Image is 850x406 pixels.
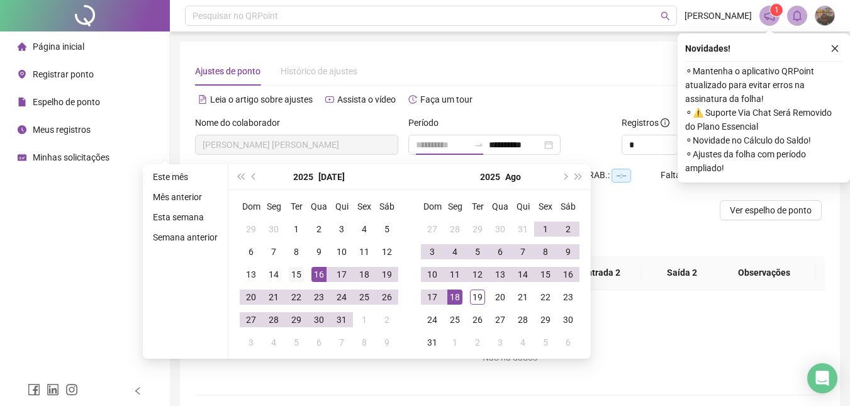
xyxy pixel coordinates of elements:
td: 2025-07-06 [240,240,262,263]
td: 2025-07-10 [330,240,353,263]
span: home [18,42,26,51]
div: 29 [243,222,259,237]
div: 25 [357,290,372,305]
td: 2025-08-22 [534,286,557,308]
th: Qui [512,195,534,218]
li: Semana anterior [148,230,223,245]
td: 2025-07-02 [308,218,330,240]
li: Este mês [148,169,223,184]
td: 2025-07-12 [376,240,398,263]
span: [PERSON_NAME] [685,9,752,23]
td: 2025-07-30 [489,218,512,240]
td: 2025-07-13 [240,263,262,286]
td: 2025-07-07 [262,240,285,263]
td: 2025-07-31 [330,308,353,331]
div: 26 [379,290,394,305]
td: 2025-07-27 [421,218,444,240]
div: 29 [538,312,553,327]
li: Esta semana [148,210,223,225]
div: 11 [357,244,372,259]
th: Dom [421,195,444,218]
td: 2025-08-26 [466,308,489,331]
div: 1 [357,312,372,327]
button: next-year [557,164,571,189]
td: 2025-07-28 [262,308,285,331]
td: 2025-08-31 [421,331,444,354]
button: month panel [318,164,345,189]
span: schedule [18,153,26,162]
td: 2025-07-21 [262,286,285,308]
div: 5 [538,335,553,350]
span: ⚬ Novidade no Cálculo do Saldo! [685,133,842,147]
td: 2025-07-05 [376,218,398,240]
div: 13 [243,267,259,282]
div: 29 [289,312,304,327]
td: 2025-08-06 [308,331,330,354]
th: Sáb [557,195,579,218]
span: Ajustes de ponto [195,66,260,76]
div: 7 [515,244,530,259]
td: 2025-07-25 [353,286,376,308]
td: 2025-08-12 [466,263,489,286]
td: 2025-08-07 [330,331,353,354]
td: 2025-08-29 [534,308,557,331]
span: linkedin [47,383,59,396]
div: 2 [561,222,576,237]
div: 14 [266,267,281,282]
td: 2025-09-06 [557,331,579,354]
div: 4 [357,222,372,237]
button: super-next-year [572,164,586,189]
span: Faltas: [661,170,689,180]
td: 2025-07-24 [330,286,353,308]
th: Qua [489,195,512,218]
button: year panel [293,164,313,189]
span: to [474,140,484,150]
div: 22 [289,290,304,305]
span: notification [764,10,775,21]
div: 30 [561,312,576,327]
button: prev-year [247,164,261,189]
td: 2025-07-28 [444,218,466,240]
span: ⚬ Ajustes da folha com período ampliado! [685,147,842,175]
div: 28 [266,312,281,327]
div: 5 [379,222,394,237]
div: 7 [334,335,349,350]
th: Saída 2 [642,256,722,290]
span: Leia o artigo sobre ajustes [210,94,313,104]
td: 2025-08-03 [421,240,444,263]
div: 29 [470,222,485,237]
div: 1 [289,222,304,237]
td: 2025-07-22 [285,286,308,308]
div: 27 [243,312,259,327]
td: 2025-08-07 [512,240,534,263]
td: 2025-08-06 [489,240,512,263]
div: 5 [289,335,304,350]
div: 2 [470,335,485,350]
div: 10 [425,267,440,282]
div: 26 [470,312,485,327]
td: 2025-08-16 [557,263,579,286]
div: 31 [515,222,530,237]
td: 2025-07-31 [512,218,534,240]
td: 2025-07-26 [376,286,398,308]
td: 2025-07-08 [285,240,308,263]
span: clock-circle [18,125,26,134]
div: 1 [538,222,553,237]
div: 22 [538,290,553,305]
td: 2025-09-02 [466,331,489,354]
div: 4 [447,244,462,259]
span: Histórico de ajustes [281,66,357,76]
td: 2025-09-05 [534,331,557,354]
div: 16 [561,267,576,282]
td: 2025-07-20 [240,286,262,308]
td: 2025-08-19 [466,286,489,308]
div: 21 [266,290,281,305]
td: 2025-08-03 [240,331,262,354]
td: 2025-08-05 [466,240,489,263]
td: 2025-07-03 [330,218,353,240]
div: 3 [334,222,349,237]
li: Mês anterior [148,189,223,205]
th: Ter [285,195,308,218]
button: month panel [505,164,521,189]
td: 2025-07-09 [308,240,330,263]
